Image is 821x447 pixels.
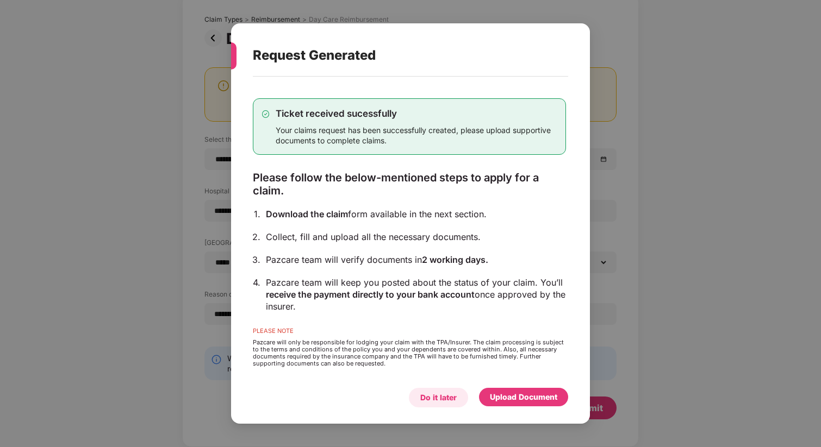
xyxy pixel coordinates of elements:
div: Do it later [420,392,457,404]
div: 2. [252,231,260,243]
div: 4. [253,276,260,288]
div: Request Generated [253,34,542,77]
div: Ticket received sucessfully [276,108,557,119]
div: Pazcare team will verify documents in [266,254,566,266]
div: PLEASE NOTE [253,328,566,339]
div: form available in the next section. [266,208,566,220]
div: Please follow the below-mentioned steps to apply for a claim. [253,171,566,197]
span: Download the claim [266,209,348,219]
img: svg+xml;base64,PHN2ZyB4bWxucz0iaHR0cDovL3d3dy53My5vcmcvMjAwMC9zdmciIHdpZHRoPSIxMy4zMzMiIGhlaWdodD... [262,110,269,117]
div: Pazcare team will keep you posted about the status of your claim. You’ll once approved by the ins... [266,276,566,312]
div: Your claims request has been successfully created, please upload supportive documents to complete... [276,125,557,146]
span: receive the payment directly to your bank account [266,289,475,300]
div: 1. [254,208,260,220]
div: Pazcare will only be responsible for lodging your claim with the TPA/Insurer. The claim processin... [253,339,566,367]
div: Collect, fill and upload all the necessary documents. [266,231,566,243]
div: 3. [252,254,260,266]
span: 2 working days. [422,254,488,265]
div: Upload Document [490,391,557,403]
